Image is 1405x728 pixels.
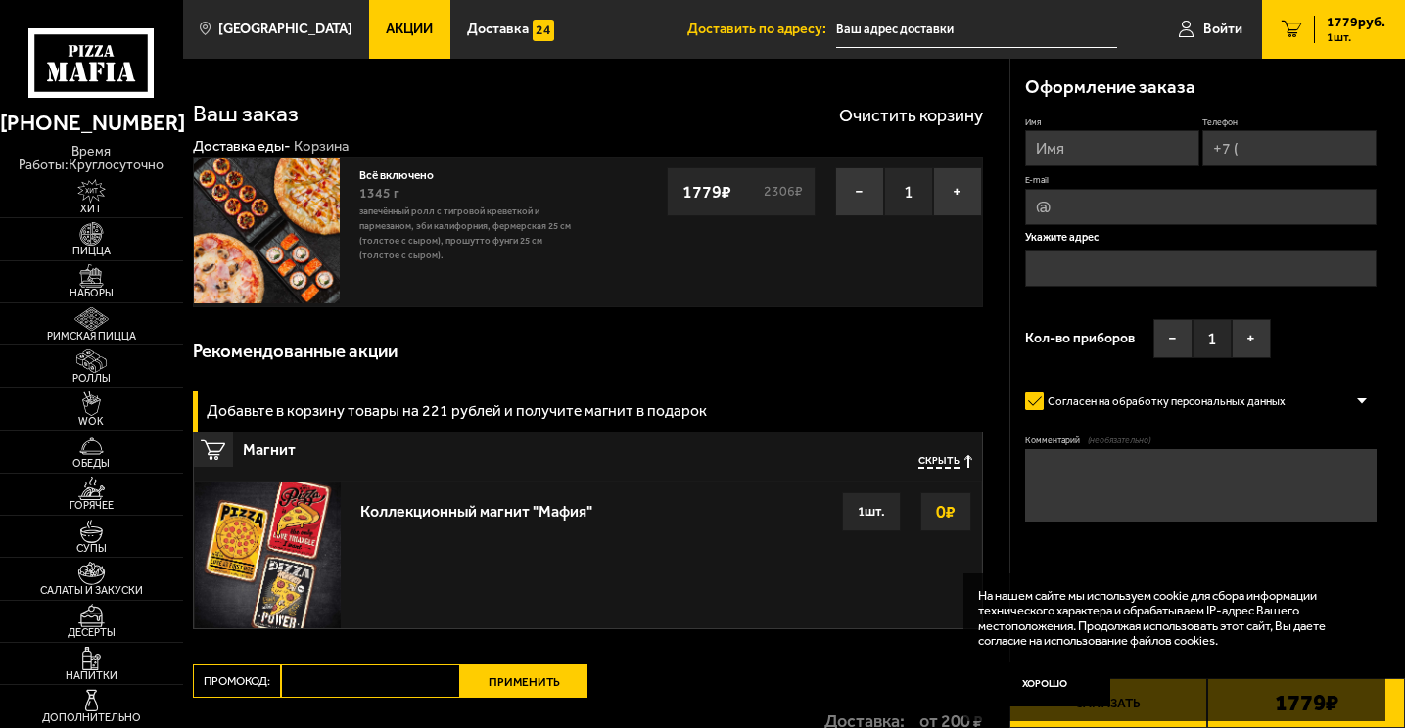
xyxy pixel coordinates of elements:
button: Скрыть [918,455,972,470]
label: Комментарий [1025,434,1377,447]
span: 1 [1193,319,1232,358]
button: Очистить корзину [839,107,983,124]
div: Коллекционный магнит "Мафия" [360,492,592,521]
span: Доставка [467,23,529,36]
span: 1 [884,167,933,216]
h3: Добавьте в корзину товары на 221 рублей и получите магнит в подарок [207,403,707,419]
span: (необязательно) [1088,434,1150,447]
span: Войти [1203,23,1242,36]
span: Акции [386,23,433,36]
input: Ваш адрес доставки [836,12,1117,48]
span: Доставить по адресу: [687,23,836,36]
button: + [1232,319,1271,358]
span: Скрыть [918,455,960,470]
button: Применить [460,664,587,698]
div: 1 шт. [842,492,901,531]
div: Корзина [294,137,349,156]
label: Промокод: [193,664,281,698]
button: Хорошо [978,662,1110,706]
h3: Оформление заказа [1025,78,1195,97]
input: @ [1025,189,1377,225]
s: 2306 ₽ [762,185,805,199]
strong: 0 ₽ [931,493,960,530]
label: Имя [1025,116,1199,129]
a: Коллекционный магнит "Мафия"0₽1шт. [194,481,983,628]
p: Укажите адрес [1025,232,1377,243]
h3: Рекомендованные акции [193,342,398,361]
label: E-mail [1025,174,1377,187]
input: Имя [1025,130,1199,166]
button: + [933,167,982,216]
p: На нашем сайте мы используем cookie для сбора информации технического характера и обрабатываем IP... [978,588,1359,649]
a: Доставка еды- [193,137,291,155]
span: Кол-во приборов [1025,332,1135,345]
span: 1779 руб. [1327,16,1385,29]
button: − [1153,319,1193,358]
img: 15daf4d41897b9f0e9f617042186c801.svg [533,20,554,41]
span: 1 шт. [1327,31,1385,43]
button: − [835,167,884,216]
label: Телефон [1202,116,1377,129]
p: Запечённый ролл с тигровой креветкой и пармезаном, Эби Калифорния, Фермерская 25 см (толстое с сы... [359,205,578,263]
span: [GEOGRAPHIC_DATA] [218,23,352,36]
h1: Ваш заказ [193,103,299,126]
input: +7 ( [1202,130,1377,166]
strong: 1779 ₽ [678,173,736,210]
a: Всё включено [359,164,448,182]
label: Согласен на обработку персональных данных [1025,387,1299,416]
span: Магнит [243,432,717,458]
span: 1345 г [359,185,399,202]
